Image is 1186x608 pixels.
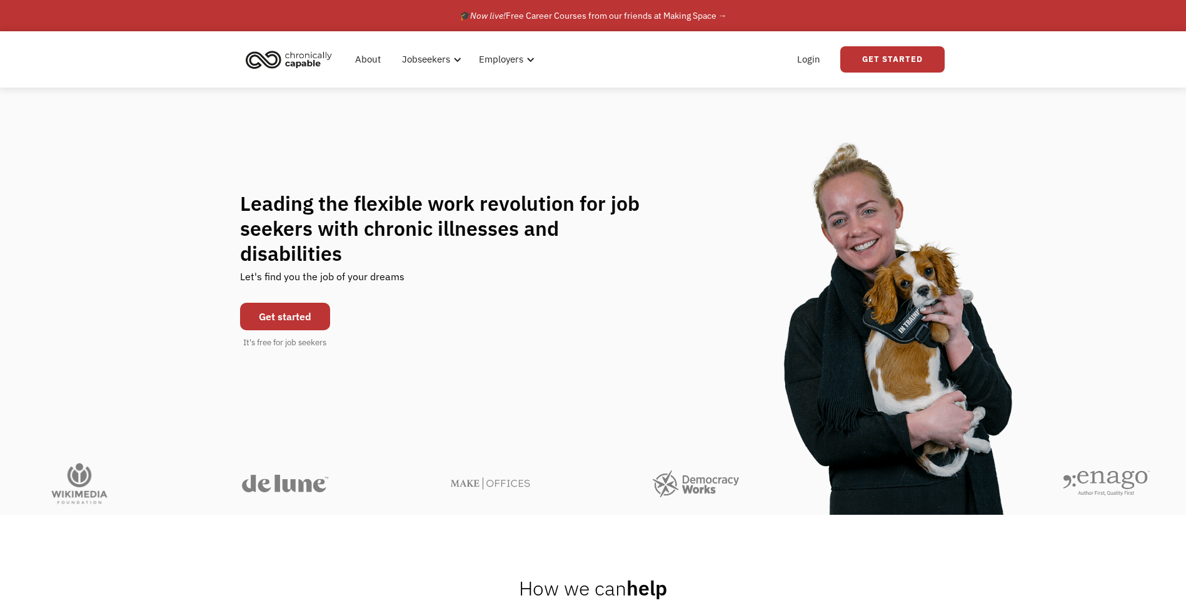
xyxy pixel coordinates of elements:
a: About [348,39,388,79]
h2: help [519,575,667,600]
div: Let's find you the job of your dreams [240,266,405,296]
div: It's free for job seekers [243,337,326,349]
div: 🎓 Free Career Courses from our friends at Making Space → [460,8,727,23]
div: Jobseekers [394,39,465,79]
div: Employers [479,52,523,67]
img: Chronically Capable logo [242,46,336,73]
div: Employers [471,39,538,79]
a: home [242,46,341,73]
a: Login [790,39,828,79]
h1: Leading the flexible work revolution for job seekers with chronic illnesses and disabilities [240,191,664,266]
div: Jobseekers [402,52,450,67]
span: How we can [519,575,626,601]
em: Now live! [470,10,506,21]
a: Get started [240,303,330,330]
a: Get Started [840,46,945,73]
